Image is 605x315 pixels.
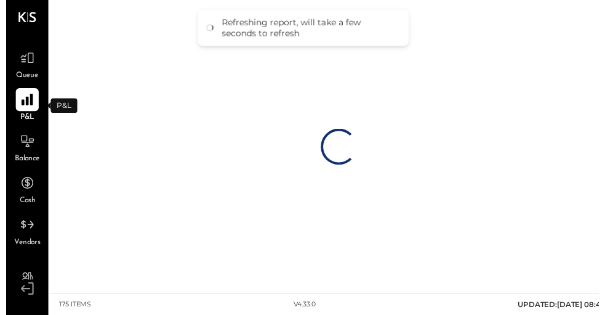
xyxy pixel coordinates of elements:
span: Vendors [9,242,35,253]
a: Bookkeeper [1,272,42,308]
a: Balance [1,133,42,168]
div: Refreshing report, will take a few seconds to refresh [220,17,399,39]
span: Cash [14,200,30,211]
div: P&L [46,100,73,115]
a: P&L [1,90,42,126]
a: Cash [1,175,42,211]
span: P&L [15,115,29,126]
a: Vendors [1,218,42,253]
span: Balance [9,157,34,168]
a: Queue [1,47,42,83]
span: Queue [10,72,33,83]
